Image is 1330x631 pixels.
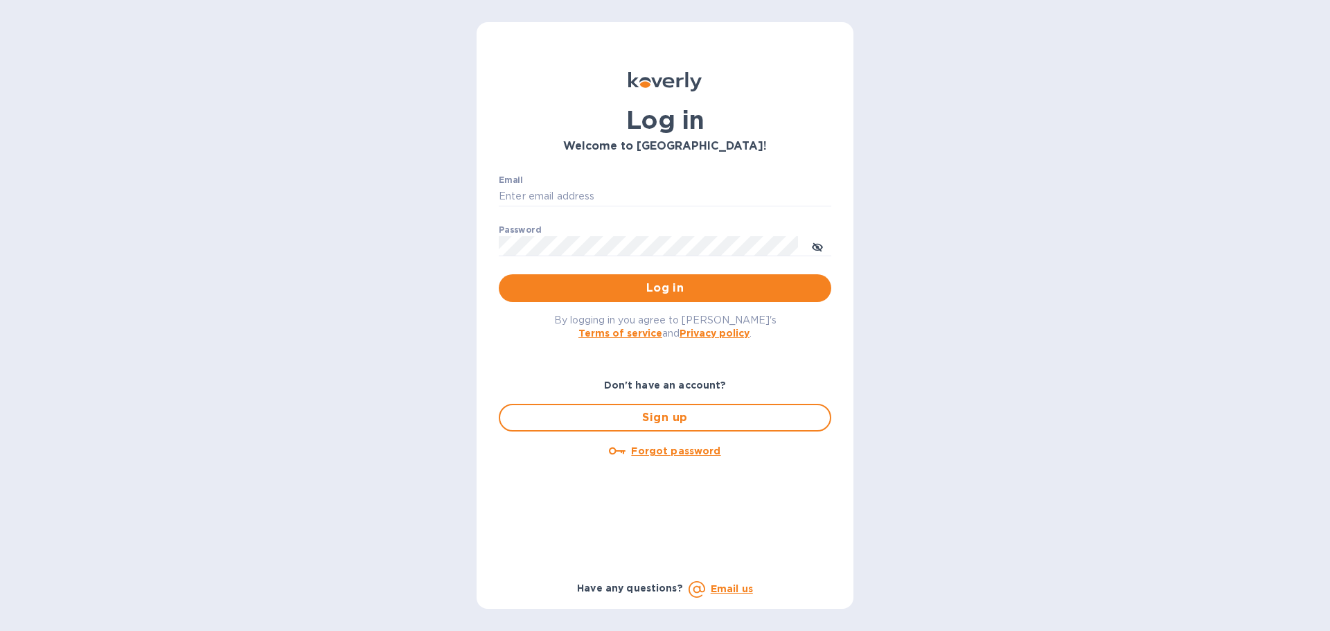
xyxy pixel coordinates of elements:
[804,232,831,260] button: toggle password visibility
[578,328,662,339] a: Terms of service
[511,409,819,426] span: Sign up
[499,176,523,184] label: Email
[499,186,831,207] input: Enter email address
[680,328,750,339] a: Privacy policy
[628,72,702,91] img: Koverly
[711,583,753,594] a: Email us
[510,280,820,296] span: Log in
[499,140,831,153] h3: Welcome to [GEOGRAPHIC_DATA]!
[499,404,831,432] button: Sign up
[604,380,727,391] b: Don't have an account?
[631,445,720,456] u: Forgot password
[499,226,541,234] label: Password
[499,274,831,302] button: Log in
[554,314,777,339] span: By logging in you agree to [PERSON_NAME]'s and .
[577,583,683,594] b: Have any questions?
[499,105,831,134] h1: Log in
